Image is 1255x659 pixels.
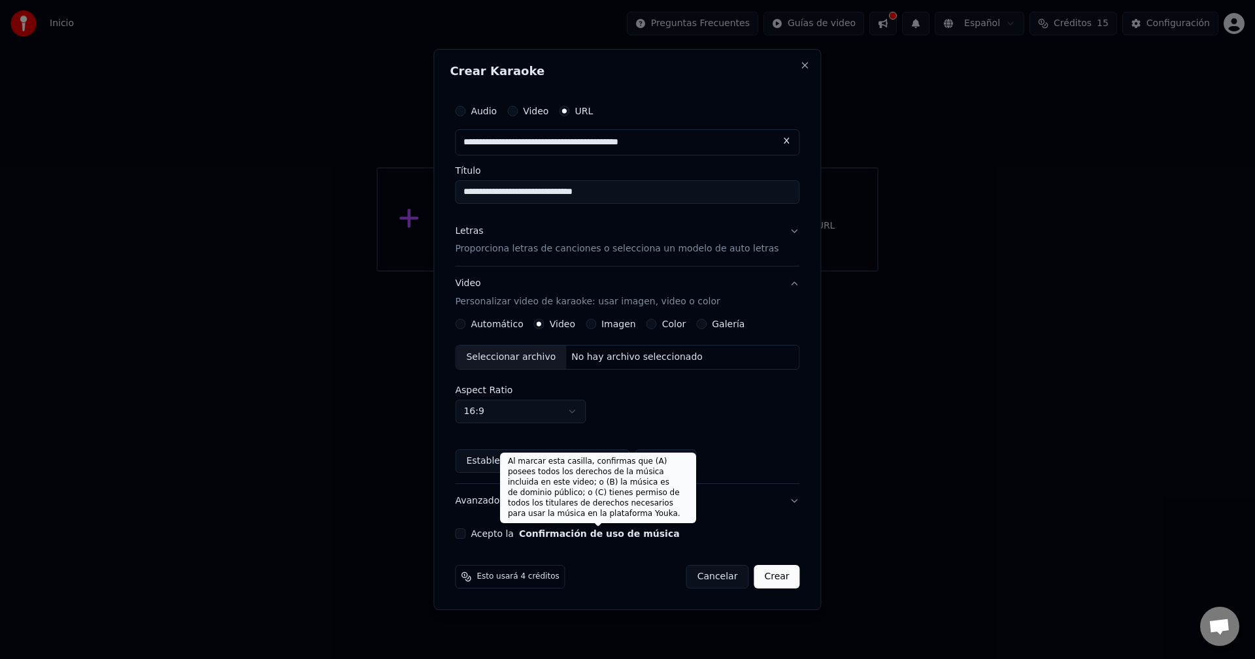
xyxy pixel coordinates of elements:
p: Personalizar video de karaoke: usar imagen, video o color [455,296,720,309]
div: No hay archivo seleccionado [566,351,708,364]
label: Audio [471,106,497,116]
button: Cancelar [686,565,749,588]
label: Color [662,319,686,329]
h2: Crear Karaoke [450,65,805,77]
label: Imagen [601,319,636,329]
label: Video [523,106,548,116]
button: LetrasProporciona letras de canciones o selecciona un modelo de auto letras [455,214,799,266]
label: Título [455,166,799,175]
button: Establecer como Predeterminado [455,449,629,473]
button: Avanzado [455,484,799,518]
button: VideoPersonalizar video de karaoke: usar imagen, video o color [455,267,799,319]
div: VideoPersonalizar video de karaoke: usar imagen, video o color [455,319,799,483]
label: Galería [712,319,745,329]
label: Automático [471,319,523,329]
p: Proporciona letras de canciones o selecciona un modelo de auto letras [455,243,778,256]
div: Al marcar esta casilla, confirmas que (A) posees todos los derechos de la música incluida en este... [500,453,696,523]
div: Seleccionar archivo [456,346,566,369]
label: Acepto la [471,529,679,538]
label: Video [550,319,575,329]
div: Letras [455,225,483,238]
button: Reiniciar [635,449,696,473]
span: Esto usará 4 créditos [477,571,559,582]
button: Acepto la [519,529,680,538]
button: Crear [754,565,799,588]
label: URL [575,106,593,116]
label: Aspect Ratio [455,385,799,394]
div: Video [455,278,720,309]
